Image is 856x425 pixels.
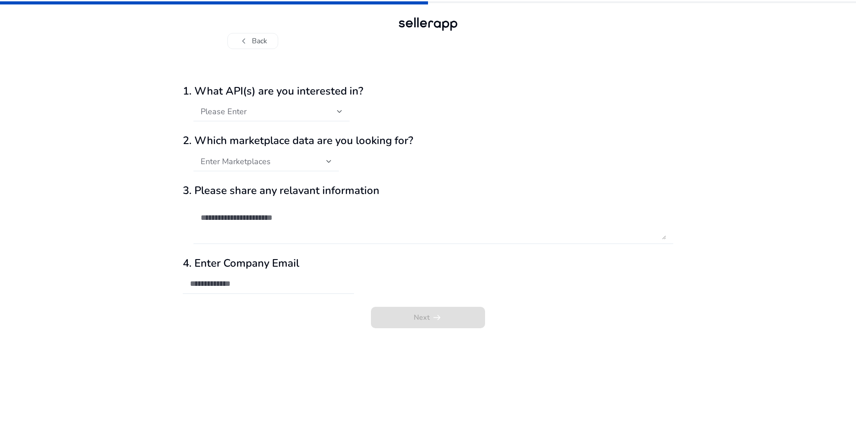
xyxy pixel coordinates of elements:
[201,156,271,167] span: Enter Marketplaces
[227,33,278,49] button: chevron_leftBack
[201,106,247,117] span: Please Enter
[183,257,673,270] h2: 4. Enter Company Email
[183,85,673,98] h2: 1. What API(s) are you interested in?
[239,36,249,46] span: chevron_left
[183,184,673,197] h2: 3. Please share any relavant information
[183,134,673,147] h2: 2. Which marketplace data are you looking for?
